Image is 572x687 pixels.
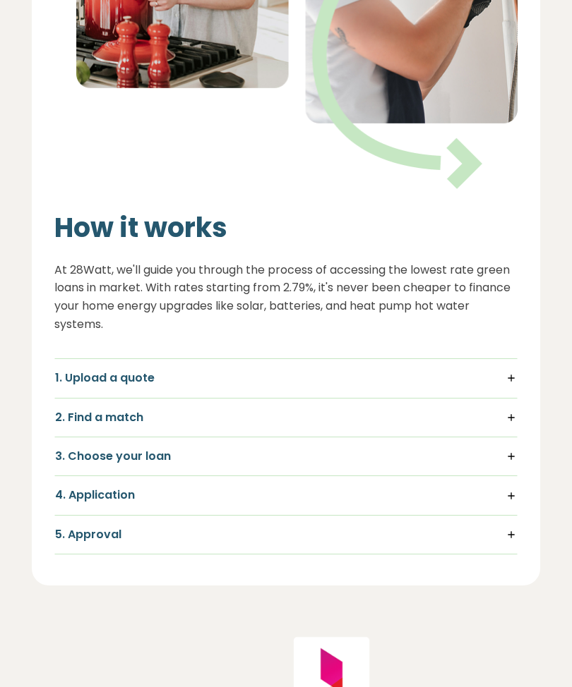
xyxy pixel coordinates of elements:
h5: 4. Application [55,487,517,503]
p: At 28Watt, we'll guide you through the process of accessing the lowest rate green loans in market... [54,261,518,333]
h5: 1. Upload a quote [55,370,517,386]
h5: 2. Find a match [55,410,517,425]
h5: 5. Approval [55,527,517,542]
h2: How it works [54,212,518,244]
h5: 3. Choose your loan [55,449,517,464]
